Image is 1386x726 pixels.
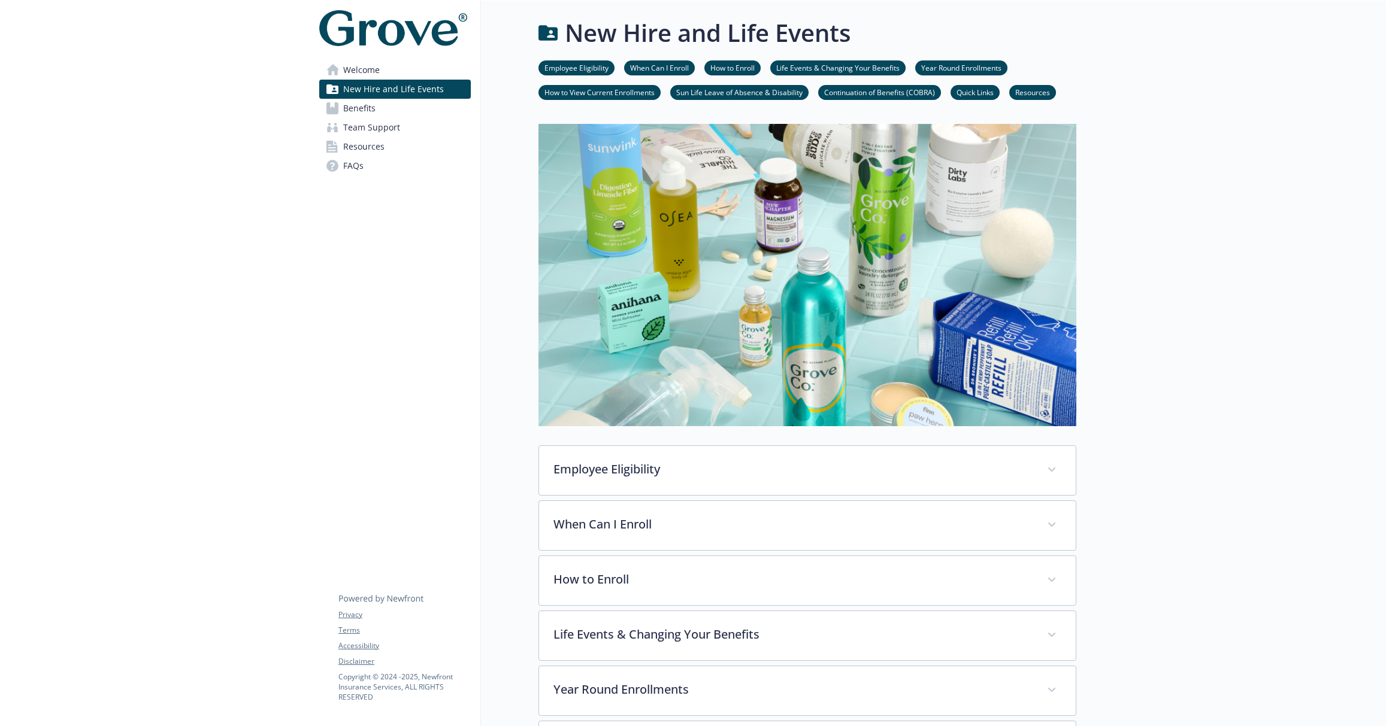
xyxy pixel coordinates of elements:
a: New Hire and Life Events [319,80,471,99]
span: Welcome [343,60,380,80]
a: How to Enroll [704,62,761,73]
a: Disclaimer [338,656,470,667]
a: Accessibility [338,640,470,651]
a: Continuation of Benefits (COBRA) [818,86,941,98]
a: Life Events & Changing Your Benefits [770,62,906,73]
p: Life Events & Changing Your Benefits [553,625,1033,643]
a: Year Round Enrollments [915,62,1007,73]
a: FAQs [319,156,471,175]
p: How to Enroll [553,570,1033,588]
a: How to View Current Enrollments [538,86,661,98]
a: Resources [1009,86,1056,98]
a: Sun Life Leave of Absence & Disability [670,86,809,98]
a: Terms [338,625,470,636]
a: Team Support [319,118,471,137]
span: Resources [343,137,385,156]
div: Employee Eligibility [539,446,1076,495]
a: Resources [319,137,471,156]
a: Quick Links [951,86,1000,98]
div: Year Round Enrollments [539,666,1076,715]
p: When Can I Enroll [553,515,1033,533]
a: When Can I Enroll [624,62,695,73]
img: new hire page banner [538,124,1076,426]
div: When Can I Enroll [539,501,1076,550]
span: Team Support [343,118,400,137]
p: Year Round Enrollments [553,681,1033,698]
span: New Hire and Life Events [343,80,444,99]
a: Employee Eligibility [538,62,615,73]
a: Welcome [319,60,471,80]
p: Employee Eligibility [553,460,1033,478]
h1: New Hire and Life Events [565,15,851,51]
a: Benefits [319,99,471,118]
div: Life Events & Changing Your Benefits [539,611,1076,660]
span: FAQs [343,156,364,175]
p: Copyright © 2024 - 2025 , Newfront Insurance Services, ALL RIGHTS RESERVED [338,672,470,702]
div: How to Enroll [539,556,1076,605]
a: Privacy [338,609,470,620]
span: Benefits [343,99,376,118]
